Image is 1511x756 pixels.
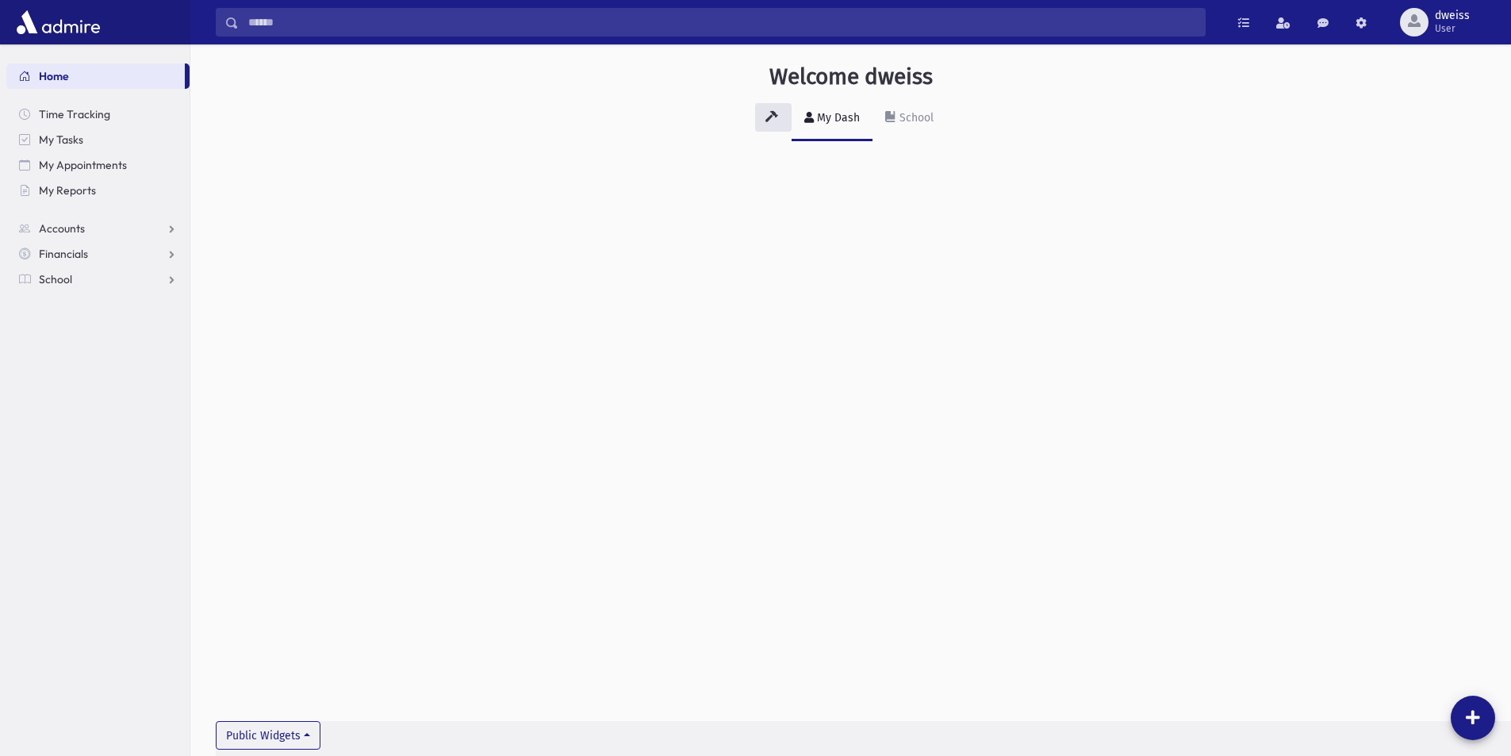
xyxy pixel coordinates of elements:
[896,111,934,125] div: School
[814,111,860,125] div: My Dash
[39,183,96,198] span: My Reports
[6,267,190,292] a: School
[216,721,320,750] button: Public Widgets
[769,63,933,90] h3: Welcome dweiss
[39,132,83,147] span: My Tasks
[6,152,190,178] a: My Appointments
[1435,22,1470,35] span: User
[39,247,88,261] span: Financials
[1435,10,1470,22] span: dweiss
[6,241,190,267] a: Financials
[6,102,190,127] a: Time Tracking
[6,127,190,152] a: My Tasks
[6,178,190,203] a: My Reports
[39,272,72,286] span: School
[6,63,185,89] a: Home
[39,69,69,83] span: Home
[872,97,946,141] a: School
[792,97,872,141] a: My Dash
[239,8,1205,36] input: Search
[13,6,104,38] img: AdmirePro
[39,158,127,172] span: My Appointments
[6,216,190,241] a: Accounts
[39,221,85,236] span: Accounts
[39,107,110,121] span: Time Tracking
